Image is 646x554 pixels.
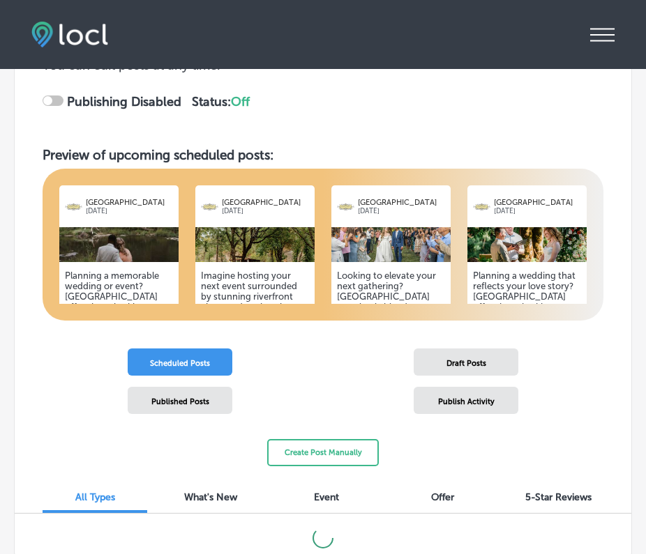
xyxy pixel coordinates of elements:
[314,491,339,503] span: Event
[151,397,209,406] span: Published Posts
[150,359,210,368] span: Scheduled Posts
[43,147,603,163] h3: Preview of upcoming scheduled posts:
[222,198,309,207] p: [GEOGRAPHIC_DATA]
[438,397,495,406] span: Publish Activity
[201,270,309,427] h5: Imagine hosting your next event surrounded by stunning riverfront views and enchanting greenery. ...
[201,198,218,215] img: logo
[525,491,592,503] span: 5-Star Reviews
[473,198,490,215] img: logo
[86,207,173,216] p: [DATE]
[86,198,173,207] p: [GEOGRAPHIC_DATA]
[473,270,581,427] h5: Planning a wedding that reflects your love story? [GEOGRAPHIC_DATA] offers breathtaking riverfron...
[358,198,445,207] p: [GEOGRAPHIC_DATA]
[59,227,179,262] img: fc6a2843-09fd-4fcd-9172-d0109452e0e1DSC00411.jpg
[337,270,445,427] h5: Looking to elevate your next gathering? [GEOGRAPHIC_DATA] seamlessly blends nature and elegance, ...
[494,207,581,216] p: [DATE]
[222,207,309,216] p: [DATE]
[467,227,587,262] img: 4327673b-5e5e-4ba3-8329-4d72fcade6d4321_DSCF9911_websize.jpg
[195,227,315,262] img: 6c72d460-1239-404e-a9d2-b77b2b67aafaPre-Ceremony-27.jpg
[494,198,581,207] p: [GEOGRAPHIC_DATA]
[65,198,82,215] img: logo
[431,491,454,503] span: Offer
[337,198,354,215] img: logo
[65,270,173,427] h5: Planning a memorable wedding or event? [GEOGRAPHIC_DATA] offers breathtaking riverfront views and...
[75,491,115,503] span: All Types
[358,207,445,216] p: [DATE]
[331,227,451,262] img: 964a3dcd-e3eb-47d5-a6bb-a23eea098e8bDSC04433.jpg
[267,439,379,466] button: Create Post Manually
[446,359,486,368] span: Draft Posts
[192,94,250,109] strong: Status:
[231,94,250,109] span: Off
[31,22,108,47] img: fda3e92497d09a02dc62c9cd864e3231.png
[67,94,181,109] strong: Publishing Disabled
[184,491,237,503] span: What's New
